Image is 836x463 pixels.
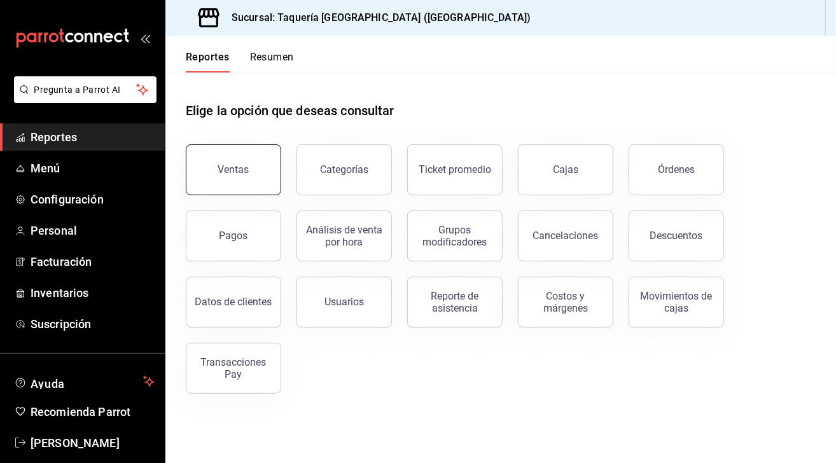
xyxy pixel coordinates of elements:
[637,290,716,314] div: Movimientos de cajas
[218,163,249,176] div: Ventas
[9,92,157,106] a: Pregunta a Parrot AI
[650,230,703,242] div: Descuentos
[553,163,578,176] div: Cajas
[31,253,155,270] span: Facturación
[407,144,503,195] button: Ticket promedio
[629,277,724,328] button: Movimientos de cajas
[186,343,281,394] button: Transacciones Pay
[658,163,695,176] div: Órdenes
[407,211,503,261] button: Grupos modificadores
[31,434,155,452] span: [PERSON_NAME]
[518,211,613,261] button: Cancelaciones
[419,163,491,176] div: Ticket promedio
[34,83,137,97] span: Pregunta a Parrot AI
[518,277,613,328] button: Costos y márgenes
[31,128,155,146] span: Reportes
[526,290,605,314] div: Costos y márgenes
[629,211,724,261] button: Descuentos
[407,277,503,328] button: Reporte de asistencia
[320,163,368,176] div: Categorías
[186,51,294,73] div: navigation tabs
[195,296,272,308] div: Datos de clientes
[31,284,155,301] span: Inventarios
[186,101,394,120] h1: Elige la opción que deseas consultar
[324,296,364,308] div: Usuarios
[533,230,599,242] div: Cancelaciones
[250,51,294,73] button: Resumen
[296,144,392,195] button: Categorías
[31,374,138,389] span: Ayuda
[305,224,384,248] div: Análisis de venta por hora
[219,230,248,242] div: Pagos
[186,144,281,195] button: Ventas
[31,222,155,239] span: Personal
[629,144,724,195] button: Órdenes
[194,356,273,380] div: Transacciones Pay
[296,211,392,261] button: Análisis de venta por hora
[31,160,155,177] span: Menú
[186,51,230,73] button: Reportes
[31,315,155,333] span: Suscripción
[415,224,494,248] div: Grupos modificadores
[31,191,155,208] span: Configuración
[31,403,155,420] span: Recomienda Parrot
[415,290,494,314] div: Reporte de asistencia
[14,76,157,103] button: Pregunta a Parrot AI
[221,10,531,25] h3: Sucursal: Taquería [GEOGRAPHIC_DATA] ([GEOGRAPHIC_DATA])
[186,277,281,328] button: Datos de clientes
[518,144,613,195] button: Cajas
[140,33,150,43] button: open_drawer_menu
[186,211,281,261] button: Pagos
[296,277,392,328] button: Usuarios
